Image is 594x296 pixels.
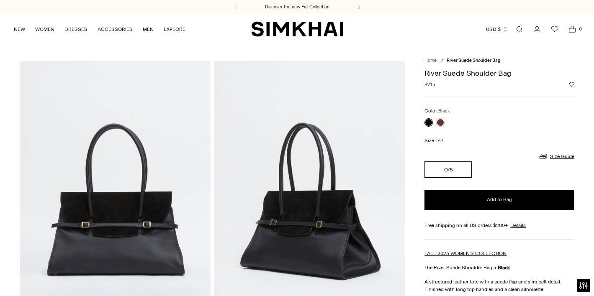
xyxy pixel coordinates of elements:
[510,222,526,229] a: Details
[424,278,574,293] p: A structured leather tote with a suede flap and slim belt detail. Finished with long top handles ...
[576,25,584,33] span: 0
[424,107,450,115] label: Color:
[546,21,563,38] a: Wishlist
[251,21,343,37] a: SIMKHAI
[564,21,581,38] a: Open cart modal
[424,69,574,77] h1: River Suede Shoulder Bag
[424,81,435,88] span: $745
[424,222,574,229] div: Free shipping on all US orders $200+
[569,82,574,87] button: Add to Wishlist
[447,58,500,63] span: River Suede Shoulder Bag
[424,58,437,63] a: Home
[424,250,507,256] a: FALL 2025 WOMEN'S COLLECTION
[487,196,512,203] span: Add to Bag
[424,161,472,178] button: O/S
[98,20,133,38] a: ACCESSORIES
[164,20,185,38] a: EXPLORE
[424,137,443,145] label: Size:
[143,20,154,38] a: MEN
[511,21,528,38] a: Open search modal
[424,190,574,210] button: Add to Bag
[486,20,508,38] button: USD $
[64,20,87,38] a: DRESSES
[538,151,574,161] a: Size Guide
[424,57,574,64] nav: breadcrumbs
[424,264,574,271] p: The River Suede Shoulder Bag in
[14,20,25,38] a: NEW
[435,138,443,143] span: O/S
[35,20,54,38] a: WOMEN
[441,57,443,64] div: /
[265,4,329,10] a: Discover the new Fall Collection
[498,265,510,270] strong: Black
[529,21,545,38] a: Go to the account page
[438,108,450,114] span: Black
